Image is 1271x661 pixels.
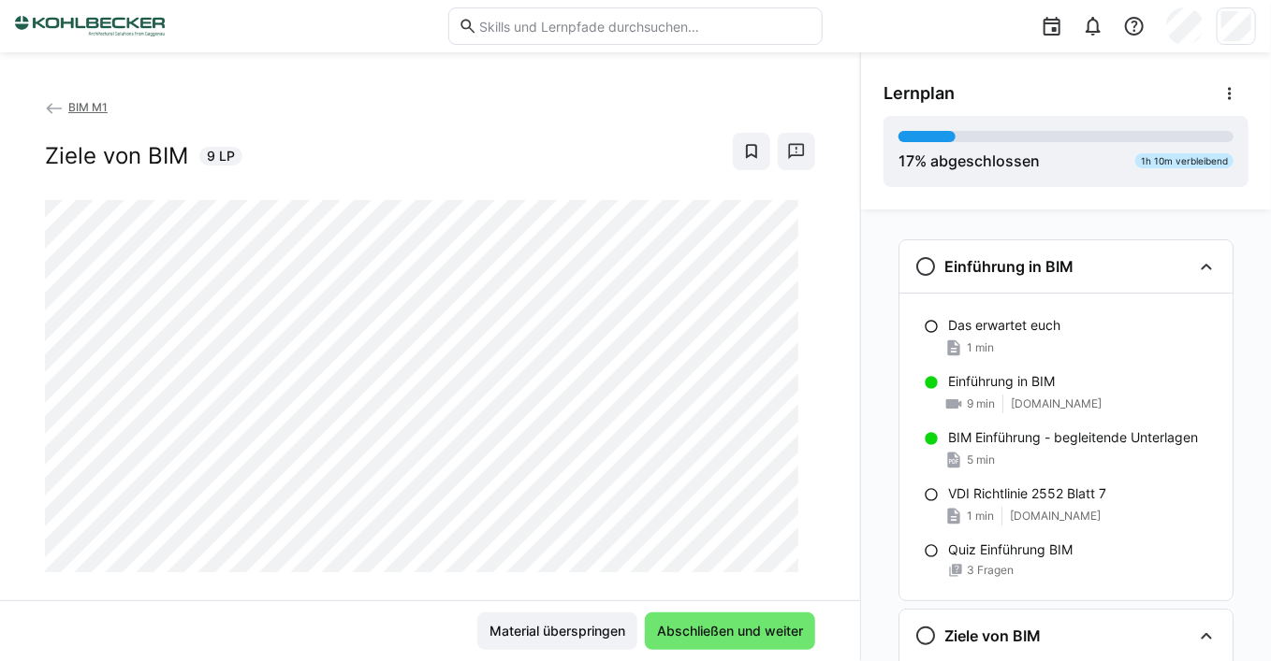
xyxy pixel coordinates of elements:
[477,18,812,35] input: Skills und Lernpfade durchsuchen…
[967,453,995,467] span: 5 min
[68,100,108,114] span: BIM M1
[45,142,188,170] h2: Ziele von BIM
[645,612,815,650] button: Abschließen und weiter
[967,396,995,411] span: 9 min
[654,622,806,640] span: Abschließen und weiter
[45,100,108,114] a: BIM M1
[944,626,1041,645] h3: Ziele von BIM
[948,316,1060,335] p: Das erwartet euch
[1135,153,1234,168] div: 1h 10m verbleibend
[967,509,994,524] span: 1 min
[1010,509,1101,524] span: [DOMAIN_NAME]
[487,622,628,640] span: Material überspringen
[948,484,1106,503] p: VDI Richtlinie 2552 Blatt 7
[948,372,1055,391] p: Einführung in BIM
[477,612,637,650] button: Material überspringen
[967,340,994,355] span: 1 min
[1011,396,1102,411] span: [DOMAIN_NAME]
[948,540,1073,559] p: Quiz Einführung BIM
[967,563,1014,578] span: 3 Fragen
[898,150,1040,172] div: % abgeschlossen
[207,147,235,165] span: 9 LP
[898,151,914,170] span: 17
[948,428,1198,447] p: BIM Einführung - begleitende Unterlagen
[944,257,1074,276] h3: Einführung in BIM
[884,83,955,104] span: Lernplan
